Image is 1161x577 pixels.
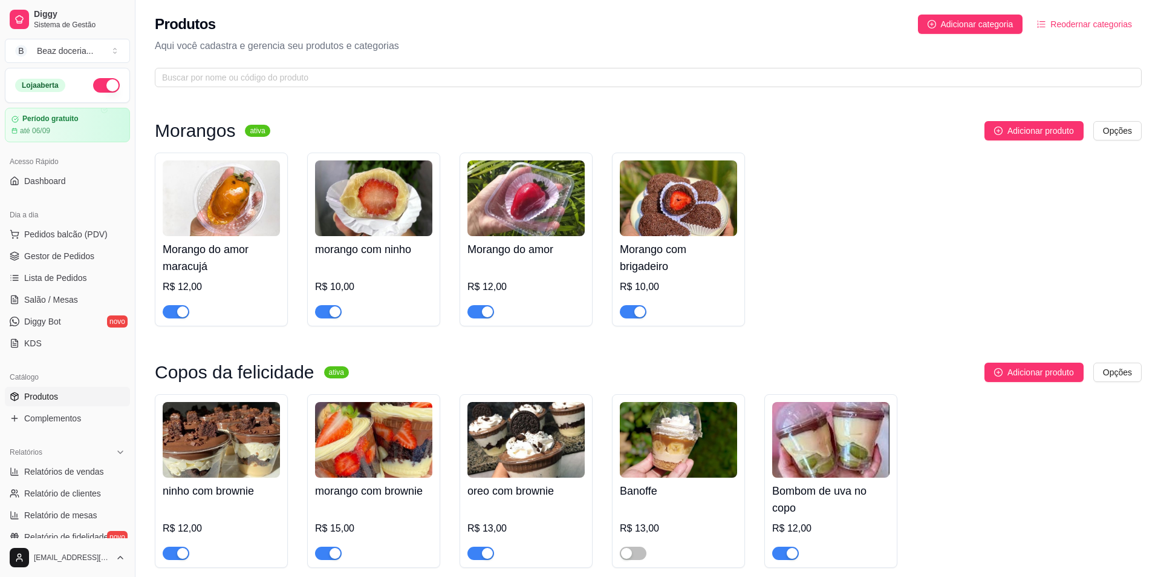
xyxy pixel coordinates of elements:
[5,171,130,191] a: Dashboard
[163,483,280,500] h4: ninho com brownie
[928,20,936,28] span: plus-circle
[162,71,1125,84] input: Buscar por nome ou código do produto
[24,509,97,521] span: Relatório de mesas
[5,205,130,225] div: Dia a dia
[24,250,94,262] span: Gestor de Pedidos
[24,272,87,284] span: Lista de Pedidos
[24,412,81,424] span: Complementos
[1093,121,1142,140] button: Opções
[163,521,280,536] div: R$ 12,00
[5,409,130,428] a: Complementos
[163,280,280,294] div: R$ 12,00
[163,241,280,275] h4: Morango do amor maracujá
[5,543,130,572] button: [EMAIL_ADDRESS][DOMAIN_NAME]
[34,553,111,562] span: [EMAIL_ADDRESS][DOMAIN_NAME]
[1093,363,1142,382] button: Opções
[24,466,104,478] span: Relatórios de vendas
[772,402,889,478] img: product-image
[37,45,93,57] div: Beaz doceria ...
[1007,124,1074,137] span: Adicionar produto
[245,125,270,137] sup: ativa
[5,152,130,171] div: Acesso Rápido
[1027,15,1142,34] button: Reodernar categorias
[620,160,737,236] img: product-image
[24,337,42,349] span: KDS
[5,39,130,63] button: Select a team
[620,483,737,500] h4: Banoffe
[1050,18,1132,31] span: Reodernar categorias
[15,79,65,92] div: Loja aberta
[24,487,101,500] span: Relatório de clientes
[24,531,108,543] span: Relatório de fidelidade
[24,315,61,328] span: Diggy Bot
[93,78,120,93] button: Alterar Status
[467,241,585,258] h4: Morango do amor
[620,280,737,294] div: R$ 10,00
[620,521,737,536] div: R$ 13,00
[5,5,130,34] a: DiggySistema de Gestão
[620,241,737,275] h4: Morango com brigadeiro
[984,121,1084,140] button: Adicionar produto
[315,483,432,500] h4: morango com brownie
[772,483,889,516] h4: Bombom de uva no copo
[315,241,432,258] h4: morango com ninho
[5,387,130,406] a: Produtos
[994,127,1003,135] span: plus-circle
[22,114,79,124] article: Período gratuito
[155,15,216,34] h2: Produtos
[5,312,130,331] a: Diggy Botnovo
[315,280,432,294] div: R$ 10,00
[467,160,585,236] img: product-image
[5,527,130,547] a: Relatório de fidelidadenovo
[155,124,235,138] h3: Morangos
[941,18,1013,31] span: Adicionar categoria
[1007,366,1074,379] span: Adicionar produto
[5,334,130,353] a: KDS
[24,294,78,306] span: Salão / Mesas
[5,108,130,142] a: Período gratuitoaté 06/09
[467,521,585,536] div: R$ 13,00
[155,39,1142,53] p: Aqui você cadastra e gerencia seu produtos e categorias
[24,391,58,403] span: Produtos
[994,368,1003,377] span: plus-circle
[620,402,737,478] img: product-image
[918,15,1023,34] button: Adicionar categoria
[10,447,42,457] span: Relatórios
[1103,124,1132,137] span: Opções
[5,290,130,309] a: Salão / Mesas
[5,368,130,387] div: Catálogo
[467,280,585,294] div: R$ 12,00
[5,268,130,288] a: Lista de Pedidos
[5,225,130,244] button: Pedidos balcão (PDV)
[5,484,130,503] a: Relatório de clientes
[984,363,1084,382] button: Adicionar produto
[20,126,50,136] article: até 06/09
[34,9,125,20] span: Diggy
[24,228,108,240] span: Pedidos balcão (PDV)
[24,175,66,187] span: Dashboard
[163,402,280,478] img: product-image
[1103,366,1132,379] span: Opções
[467,483,585,500] h4: oreo com brownie
[155,365,314,380] h3: Copos da felicidade
[1037,20,1046,28] span: ordered-list
[324,366,349,378] sup: ativa
[163,160,280,236] img: product-image
[5,462,130,481] a: Relatórios de vendas
[315,402,432,478] img: product-image
[34,20,125,30] span: Sistema de Gestão
[315,160,432,236] img: product-image
[15,45,27,57] span: B
[315,521,432,536] div: R$ 15,00
[467,402,585,478] img: product-image
[5,246,130,266] a: Gestor de Pedidos
[772,521,889,536] div: R$ 12,00
[5,506,130,525] a: Relatório de mesas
